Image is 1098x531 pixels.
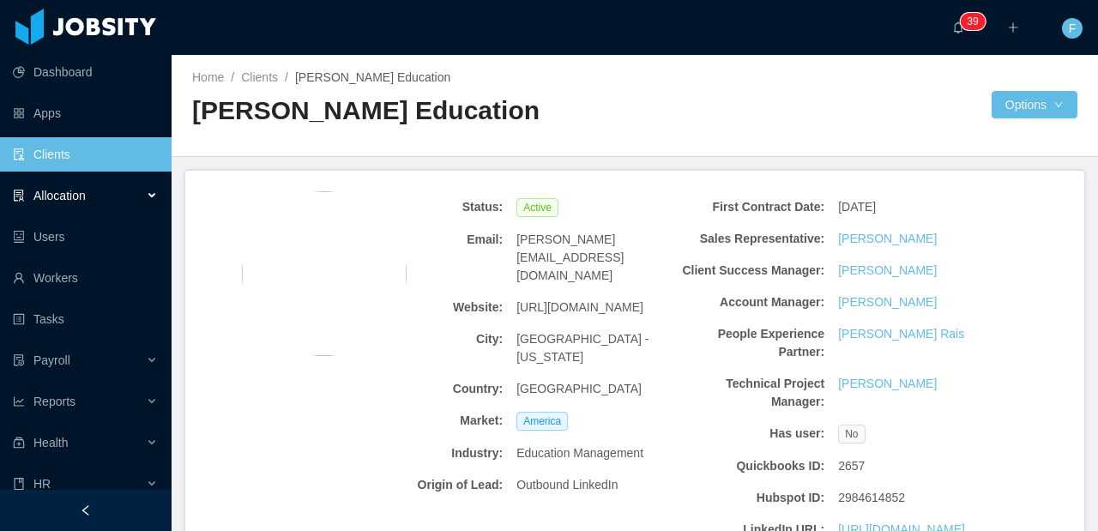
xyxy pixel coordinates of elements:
b: Email: [356,231,504,249]
span: Active [516,198,558,217]
b: Quickbooks ID: [678,457,825,475]
span: HR [33,477,51,491]
a: icon: profileTasks [13,302,158,336]
b: Industry: [356,444,504,462]
span: [PERSON_NAME] Education [295,70,450,84]
span: Reports [33,395,75,408]
span: / [231,70,234,84]
a: [PERSON_NAME] [838,293,937,311]
span: [PERSON_NAME][EMAIL_ADDRESS][DOMAIN_NAME] [516,231,664,285]
span: Outbound LinkedIn [516,476,618,494]
span: F [1069,18,1077,39]
span: No [838,425,865,444]
span: America [516,412,568,431]
a: icon: pie-chartDashboard [13,55,158,89]
b: Origin of Lead: [356,476,504,494]
span: 2984614852 [838,489,905,507]
b: Market: [356,412,504,430]
h2: [PERSON_NAME] Education [192,94,635,129]
i: icon: plus [1007,21,1019,33]
p: 3 [967,13,973,30]
span: [GEOGRAPHIC_DATA] [516,380,642,398]
a: [PERSON_NAME] [838,262,937,280]
i: icon: book [13,478,25,490]
a: icon: appstoreApps [13,96,158,130]
b: Hubspot ID: [678,489,825,507]
b: Technical Project Manager: [678,375,825,411]
i: icon: line-chart [13,395,25,407]
b: Status: [356,198,504,216]
a: icon: userWorkers [13,261,158,295]
b: Sales Representative: [678,230,825,248]
span: / [285,70,288,84]
b: Account Manager: [678,293,825,311]
span: Payroll [33,353,70,367]
i: icon: medicine-box [13,437,25,449]
a: icon: robotUsers [13,220,158,254]
b: Website: [356,299,504,317]
span: [URL][DOMAIN_NAME] [516,299,643,317]
sup: 39 [960,13,985,30]
i: icon: file-protect [13,354,25,366]
span: Health [33,436,68,450]
b: Has user: [678,425,825,443]
a: Home [192,70,224,84]
b: Country: [356,380,504,398]
b: Client Success Manager: [678,262,825,280]
p: 9 [973,13,979,30]
a: Clients [241,70,278,84]
img: 181577b0-6d6b-11eb-aaee-b55a5928e303_62ba30bc9c449-400w.png [242,191,407,356]
span: [GEOGRAPHIC_DATA] - [US_STATE] [516,330,664,366]
b: People Experience Partner: [678,325,825,361]
b: City: [356,330,504,348]
b: First Contract Date: [678,198,825,216]
a: icon: auditClients [13,137,158,172]
a: [PERSON_NAME] Rais [838,325,964,343]
span: Education Management [516,444,643,462]
a: [PERSON_NAME] [838,230,937,248]
button: Optionsicon: down [992,91,1077,118]
div: [DATE] [831,191,992,223]
span: Allocation [33,189,86,202]
a: [PERSON_NAME] [838,375,937,393]
i: icon: bell [952,21,964,33]
span: 2657 [838,457,865,475]
i: icon: solution [13,190,25,202]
